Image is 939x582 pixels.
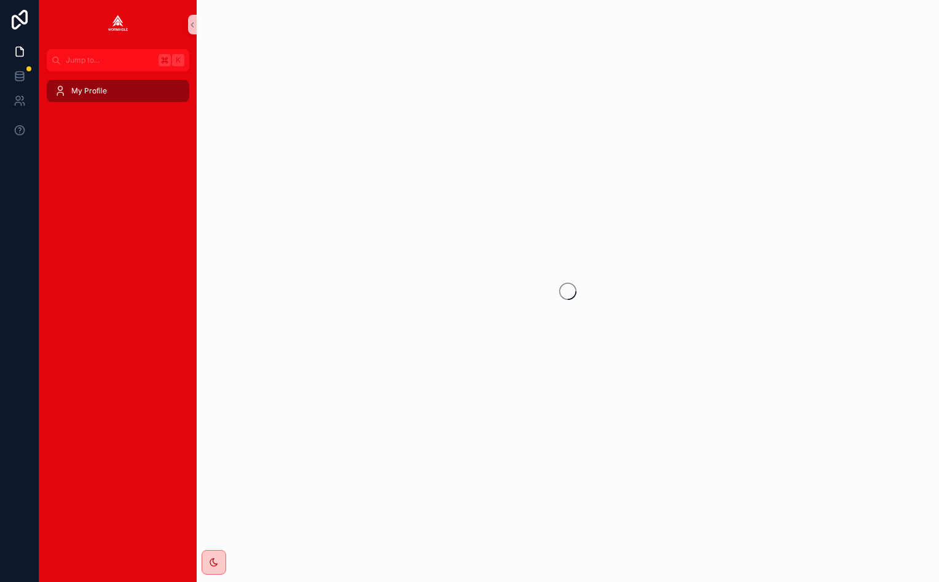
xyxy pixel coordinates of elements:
button: Jump to...K [47,49,189,71]
span: K [173,55,183,65]
img: App logo [108,15,128,34]
a: My Profile [47,80,189,102]
span: My Profile [71,86,107,96]
div: scrollable content [39,71,197,118]
span: Jump to... [66,55,154,65]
